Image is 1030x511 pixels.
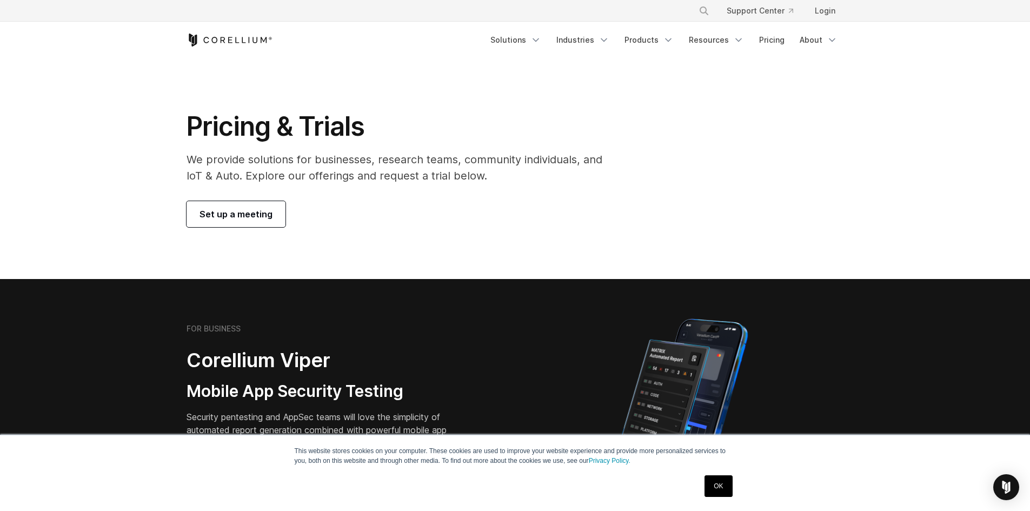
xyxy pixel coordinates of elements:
[705,475,732,497] a: OK
[187,110,617,143] h1: Pricing & Trials
[550,30,616,50] a: Industries
[718,1,802,21] a: Support Center
[187,151,617,184] p: We provide solutions for businesses, research teams, community individuals, and IoT & Auto. Explo...
[187,348,463,373] h2: Corellium Viper
[200,208,273,221] span: Set up a meeting
[589,457,630,464] a: Privacy Policy.
[806,1,844,21] a: Login
[603,314,766,503] img: Corellium MATRIX automated report on iPhone showing app vulnerability test results across securit...
[484,30,844,50] div: Navigation Menu
[187,324,241,334] h6: FOR BUSINESS
[694,1,714,21] button: Search
[618,30,680,50] a: Products
[187,34,273,47] a: Corellium Home
[793,30,844,50] a: About
[295,446,736,466] p: This website stores cookies on your computer. These cookies are used to improve your website expe...
[187,201,285,227] a: Set up a meeting
[187,381,463,402] h3: Mobile App Security Testing
[187,410,463,449] p: Security pentesting and AppSec teams will love the simplicity of automated report generation comb...
[686,1,844,21] div: Navigation Menu
[484,30,548,50] a: Solutions
[993,474,1019,500] div: Open Intercom Messenger
[753,30,791,50] a: Pricing
[682,30,750,50] a: Resources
